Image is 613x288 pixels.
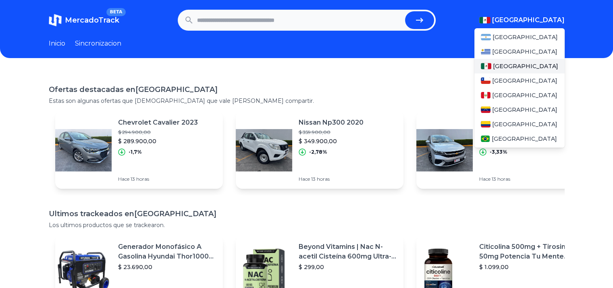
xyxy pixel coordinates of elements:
p: Estas son algunas ofertas que [DEMOGRAPHIC_DATA] que vale [PERSON_NAME] compartir. [49,97,565,105]
p: Los ultimos productos que se trackearon. [49,221,565,229]
img: Mexico [479,17,490,23]
span: [GEOGRAPHIC_DATA] [492,91,557,99]
img: Chile [481,77,490,84]
a: MercadoTrackBETA [49,14,119,27]
h1: Ultimos trackeados en [GEOGRAPHIC_DATA] [49,208,565,219]
p: $ 289.900,00 [118,137,198,145]
img: Venezuela [481,106,490,113]
a: Brasil[GEOGRAPHIC_DATA] [474,131,565,146]
p: Hace 13 horas [118,176,198,182]
a: Featured imageNissan Np300 2020$ 359.900,00$ 349.900,00-2,78%Hace 13 horas [236,111,403,189]
p: Citicolina 500mg + Tirosina 50mg Potencia Tu Mente (120caps) Sabor Sin Sabor [479,242,578,261]
p: $ 349.900,00 [299,137,364,145]
p: $ 359.900,00 [299,129,364,136]
a: Mexico[GEOGRAPHIC_DATA] [474,59,565,73]
a: Sincronizacion [75,39,121,48]
img: Brasil [481,136,490,142]
p: -3,33% [490,149,507,155]
p: $ 294.900,00 [118,129,198,136]
span: [GEOGRAPHIC_DATA] [492,106,557,114]
img: MercadoTrack [49,14,62,27]
p: Chevrolet Cavalier 2023 [118,118,198,127]
p: Hace 13 horas [299,176,364,182]
a: Argentina[GEOGRAPHIC_DATA] [474,30,565,44]
span: MercadoTrack [65,16,119,25]
p: Beyond Vitamins | Nac N-acetil Cisteína 600mg Ultra-premium Con Inulina De Agave (prebiótico Natu... [299,242,397,261]
span: [GEOGRAPHIC_DATA] [493,62,558,70]
p: $ 1.099,00 [479,263,578,271]
p: Nissan Np300 2020 [299,118,364,127]
p: -2,78% [309,149,327,155]
span: [GEOGRAPHIC_DATA] [491,135,557,143]
p: $ 23.690,00 [118,263,216,271]
a: Inicio [49,39,65,48]
span: [GEOGRAPHIC_DATA] [492,120,557,128]
span: BETA [106,8,125,16]
a: Featured imageChevrolet Cavalier 2023$ 294.900,00$ 289.900,00-1,7%Hace 13 horas [55,111,223,189]
span: [GEOGRAPHIC_DATA] [492,15,565,25]
img: Featured image [55,122,112,178]
a: Colombia[GEOGRAPHIC_DATA] [474,117,565,131]
img: Mexico [481,63,491,69]
span: [GEOGRAPHIC_DATA] [492,77,557,85]
p: Generador Monofásico A Gasolina Hyundai Thor10000 P 11.5 Kw [118,242,216,261]
span: [GEOGRAPHIC_DATA] [492,33,558,41]
img: Uruguay [481,48,490,55]
img: Argentina [481,34,491,40]
button: [GEOGRAPHIC_DATA] [479,15,565,25]
p: Hace 13 horas [479,176,550,182]
img: Colombia [481,121,490,127]
a: Peru[GEOGRAPHIC_DATA] [474,88,565,102]
img: Peru [481,92,490,98]
img: Featured image [416,122,473,178]
a: Uruguay[GEOGRAPHIC_DATA] [474,44,565,59]
h1: Ofertas destacadas en [GEOGRAPHIC_DATA] [49,84,565,95]
p: -1,7% [129,149,142,155]
img: Featured image [236,122,292,178]
span: [GEOGRAPHIC_DATA] [492,48,557,56]
a: Featured imageChevrolet Aveo 2024$ 299.900,00$ 289.900,00-3,33%Hace 13 horas [416,111,584,189]
a: Venezuela[GEOGRAPHIC_DATA] [474,102,565,117]
p: $ 299,00 [299,263,397,271]
a: Chile[GEOGRAPHIC_DATA] [474,73,565,88]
